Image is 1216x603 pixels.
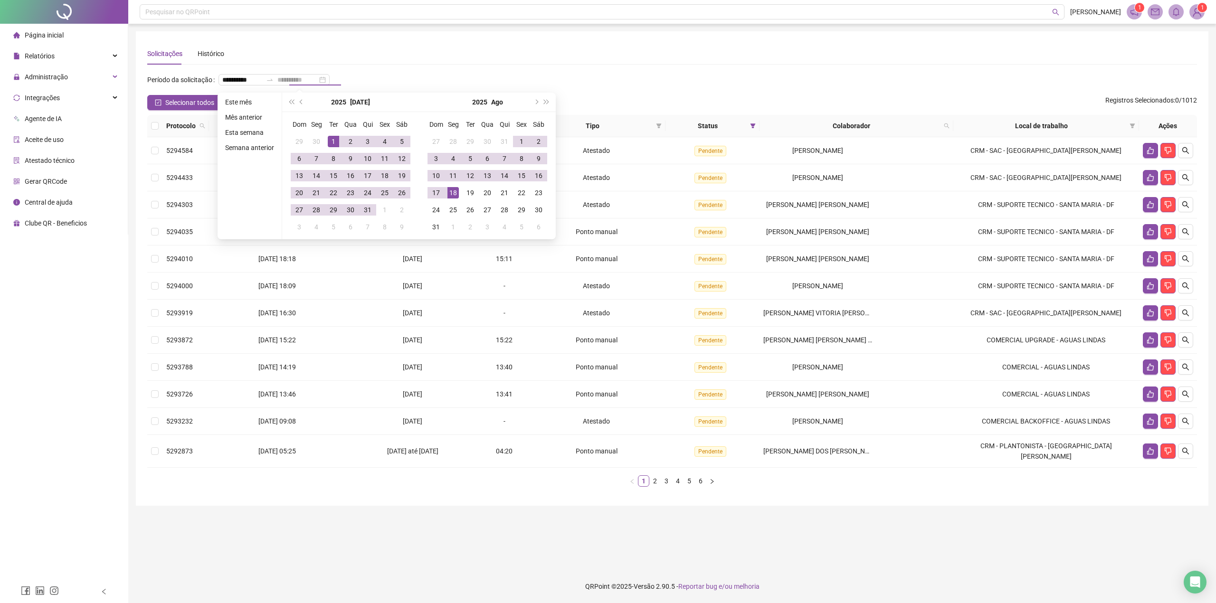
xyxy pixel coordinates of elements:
div: 20 [294,187,305,198]
th: Sex [376,116,393,133]
span: 1 [1138,4,1141,11]
span: 5294584 [166,147,193,154]
div: 2 [396,204,408,216]
td: 2025-08-21 [496,184,513,201]
td: 2025-08-16 [530,167,547,184]
td: 2025-07-20 [291,184,308,201]
td: 2025-07-12 [393,150,410,167]
span: Tipo [533,121,652,131]
div: 15 [328,170,339,181]
span: [PERSON_NAME] [792,147,843,154]
td: 2025-08-09 [393,218,410,236]
span: like [1147,228,1154,236]
span: Protocolo [166,121,196,131]
span: sync [13,94,20,101]
span: search [1182,255,1189,263]
div: 10 [430,170,442,181]
div: 22 [516,187,527,198]
td: 2025-07-19 [393,167,410,184]
td: 2025-07-30 [479,133,496,150]
span: search [1182,174,1189,181]
td: 2025-07-30 [342,201,359,218]
td: 2025-07-08 [325,150,342,167]
span: : 0 / 1012 [1105,95,1197,110]
th: Dom [291,116,308,133]
td: 2025-09-01 [445,218,462,236]
a: 1 [638,476,649,486]
img: 82420 [1190,5,1204,19]
div: 24 [430,204,442,216]
li: 6 [695,475,706,487]
div: 7 [499,153,510,164]
span: Aceite de uso [25,136,64,143]
td: 2025-08-08 [513,150,530,167]
button: Selecionar todos [147,95,222,110]
div: 21 [499,187,510,198]
td: 2025-07-28 [445,133,462,150]
span: 5294433 [166,174,193,181]
span: left [629,479,635,484]
span: Registros Selecionados [1105,96,1174,104]
th: Seg [308,116,325,133]
sup: 1 [1135,3,1144,12]
td: 2025-07-25 [376,184,393,201]
span: [PERSON_NAME] [PERSON_NAME] [766,201,869,208]
td: 2025-08-29 [513,201,530,218]
span: dislike [1164,147,1172,154]
span: like [1147,309,1154,317]
td: 2025-08-12 [462,167,479,184]
div: 27 [294,204,305,216]
th: Qua [342,116,359,133]
div: 20 [482,187,493,198]
span: bell [1172,8,1180,16]
td: 2025-08-04 [308,218,325,236]
li: Esta semana [221,127,278,138]
div: 21 [311,187,322,198]
td: 2025-07-13 [291,167,308,184]
span: search [1182,363,1189,371]
span: Integrações [25,94,60,102]
div: 10 [362,153,373,164]
div: 26 [396,187,408,198]
div: 6 [482,153,493,164]
button: month panel [491,93,503,112]
td: 2025-07-28 [308,201,325,218]
span: swap-right [266,76,274,84]
div: 30 [482,136,493,147]
div: 30 [345,204,356,216]
a: 5 [684,476,694,486]
th: Dom [427,116,445,133]
span: filter [1130,123,1135,129]
div: 23 [533,187,544,198]
td: 2025-08-09 [530,150,547,167]
button: right [706,475,718,487]
div: 1 [516,136,527,147]
div: 3 [430,153,442,164]
td: 2025-08-08 [376,218,393,236]
span: dislike [1164,255,1172,263]
span: search [1182,147,1189,154]
div: 18 [447,187,459,198]
td: 2025-08-14 [496,167,513,184]
span: search [1182,336,1189,344]
div: 16 [345,170,356,181]
div: 31 [362,204,373,216]
div: 29 [294,136,305,147]
span: lock [13,74,20,80]
span: filter [654,119,664,133]
li: Semana anterior [221,142,278,153]
td: 2025-08-01 [376,201,393,218]
td: 2025-08-13 [479,167,496,184]
span: search [1182,201,1189,208]
div: 30 [533,204,544,216]
div: 25 [447,204,459,216]
span: search [1052,9,1059,16]
div: 13 [294,170,305,181]
span: like [1147,390,1154,398]
td: 2025-07-24 [359,184,376,201]
span: filter [1128,119,1137,133]
td: 2025-08-02 [393,201,410,218]
span: 5294303 [166,201,193,208]
span: [PERSON_NAME] [1070,7,1121,17]
td: 2025-07-27 [427,133,445,150]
